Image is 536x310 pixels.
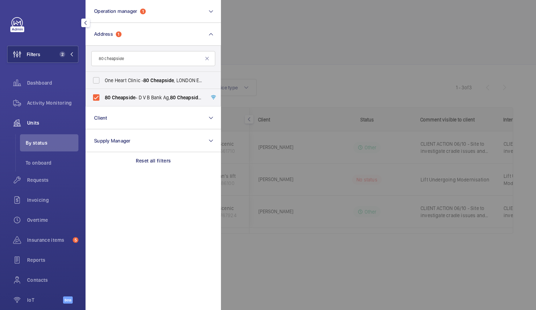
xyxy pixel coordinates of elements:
[63,296,73,304] span: Beta
[27,79,78,86] span: Dashboard
[27,236,70,244] span: Insurance items
[27,51,40,58] span: Filters
[26,159,78,166] span: To onboard
[26,139,78,146] span: By status
[7,46,78,63] button: Filters2
[27,99,78,106] span: Activity Monitoring
[27,256,78,264] span: Reports
[27,196,78,204] span: Invoicing
[27,216,78,224] span: Overtime
[27,296,63,304] span: IoT
[27,119,78,126] span: Units
[73,237,78,243] span: 5
[27,176,78,184] span: Requests
[60,51,65,57] span: 2
[27,276,78,284] span: Contacts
